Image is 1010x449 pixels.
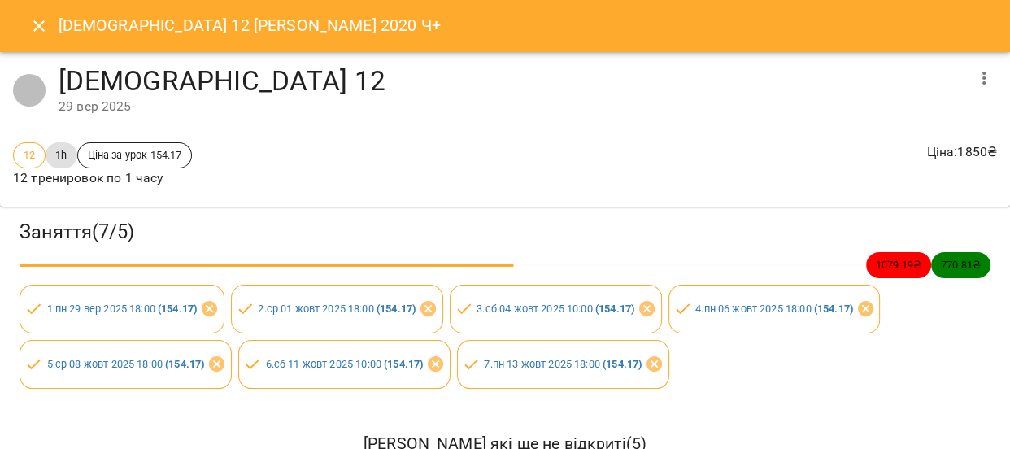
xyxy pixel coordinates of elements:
b: ( 154.17 ) [603,358,642,370]
h4: [DEMOGRAPHIC_DATA] 12 [59,65,964,97]
b: ( 154.17 ) [377,303,416,315]
b: ( 154.17 ) [165,358,204,370]
button: Close [20,7,59,46]
a: 6.сб 11 жовт 2025 10:00 (154.17) [265,358,423,370]
a: 5.ср 08 жовт 2025 18:00 (154.17) [47,358,205,370]
a: 4.пн 06 жовт 2025 18:00 (154.17) [695,303,853,315]
p: 12 тренировок по 1 часу [13,168,192,188]
div: 6.сб 11 жовт 2025 10:00 (154.17) [238,340,451,389]
div: 5.ср 08 жовт 2025 18:00 (154.17) [20,340,232,389]
span: 770.81 ₴ [931,257,990,272]
div: 1.пн 29 вер 2025 18:00 (154.17) [20,285,224,333]
a: 7.пн 13 жовт 2025 18:00 (154.17) [484,358,642,370]
a: 3.сб 04 жовт 2025 10:00 (154.17) [477,303,634,315]
div: 7.пн 13 жовт 2025 18:00 (154.17) [457,340,669,389]
span: 12 [14,147,45,163]
h6: [DEMOGRAPHIC_DATA] 12 [PERSON_NAME] 2020 Ч+ [59,13,441,38]
span: 1h [46,147,76,163]
a: 2.ср 01 жовт 2025 18:00 (154.17) [258,303,416,315]
span: 1079.19 ₴ [866,257,931,272]
p: Ціна : 1850 ₴ [927,142,998,162]
b: ( 154.17 ) [814,303,853,315]
b: ( 154.17 ) [595,303,634,315]
div: 29 вер 2025 - [59,97,964,116]
h3: Заняття ( 7 / 5 ) [20,220,990,245]
div: 2.ср 01 жовт 2025 18:00 (154.17) [231,285,443,333]
a: 1.пн 29 вер 2025 18:00 (154.17) [47,303,198,315]
span: Ціна за урок 154.17 [78,147,192,163]
b: ( 154.17 ) [384,358,423,370]
div: 3.сб 04 жовт 2025 10:00 (154.17) [450,285,662,333]
div: 4.пн 06 жовт 2025 18:00 (154.17) [668,285,881,333]
b: ( 154.17 ) [158,303,197,315]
